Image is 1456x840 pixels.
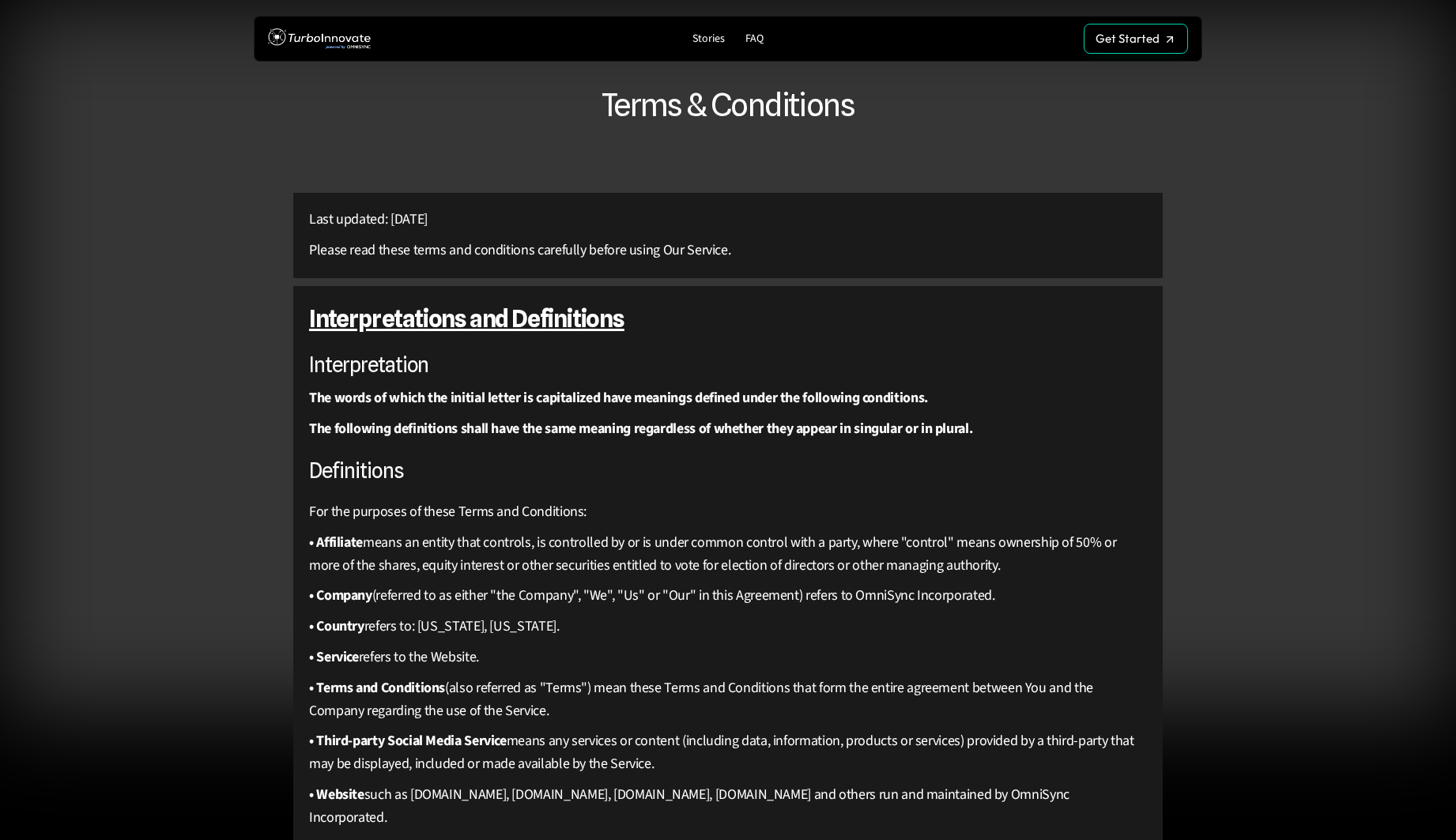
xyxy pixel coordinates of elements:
a: Get Started [1084,24,1188,54]
p: Get Started [1096,32,1160,46]
a: FAQ [739,28,770,50]
img: TurboInnovate Logo [268,24,371,54]
p: Stories [692,32,725,46]
a: Stories [686,28,731,50]
p: FAQ [745,32,764,46]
